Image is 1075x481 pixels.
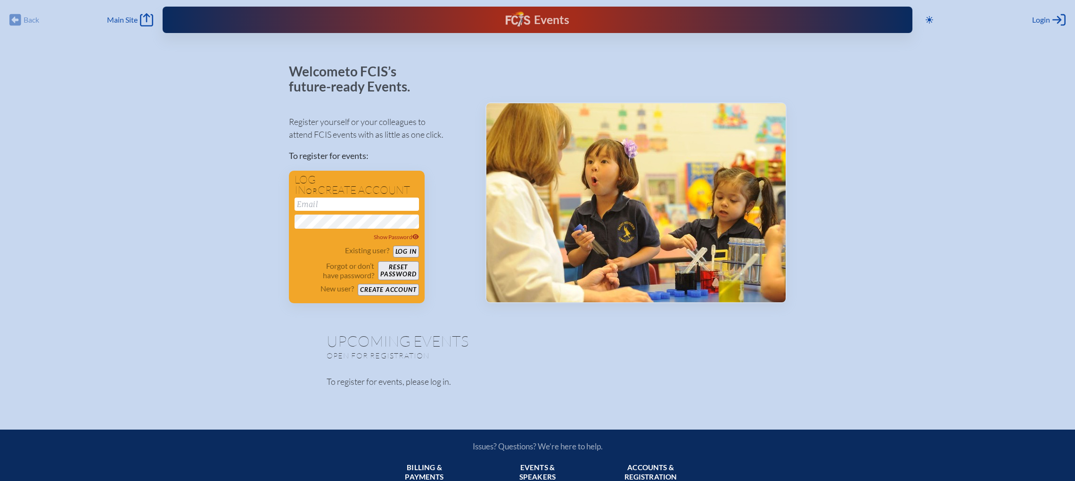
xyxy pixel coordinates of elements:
h1: Log in create account [295,174,419,196]
p: To register for events, please log in. [327,375,749,388]
img: Events [486,103,786,302]
button: Create account [358,284,419,296]
p: Forgot or don’t have password? [295,261,375,280]
p: To register for events: [289,149,470,162]
button: Log in [393,246,419,257]
span: Show Password [374,233,419,240]
span: or [306,186,318,196]
p: Welcome to FCIS’s future-ready Events. [289,64,421,94]
h1: Upcoming Events [327,333,749,348]
span: Login [1032,15,1050,25]
input: Email [295,198,419,211]
p: New user? [320,284,354,293]
p: Register yourself or your colleagues to attend FCIS events with as little as one click. [289,116,470,141]
p: Open for registration [327,351,575,360]
a: Main Site [107,13,153,26]
div: FCIS Events — Future ready [365,11,710,28]
p: Issues? Questions? We’re here to help. [372,441,704,451]
span: Main Site [107,15,138,25]
p: Existing user? [345,246,389,255]
button: Resetpassword [378,261,419,280]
